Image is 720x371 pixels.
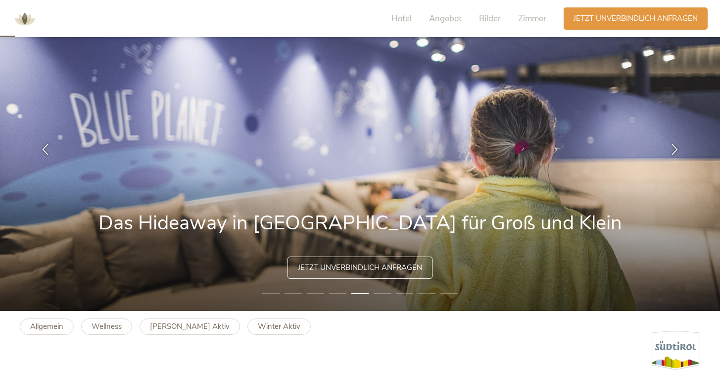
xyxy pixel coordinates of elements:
span: Angebot [429,13,462,24]
span: Zimmer [518,13,546,24]
b: Winter Aktiv [258,321,300,331]
a: AMONTI & LUNARIS Wellnessresort [10,15,40,22]
span: Jetzt unverbindlich anfragen [574,13,698,24]
a: Allgemein [20,318,74,335]
img: Südtirol [651,331,700,370]
b: Allgemein [30,321,63,331]
img: AMONTI & LUNARIS Wellnessresort [10,4,40,34]
b: Wellness [92,321,122,331]
a: Winter Aktiv [247,318,311,335]
a: Wellness [81,318,132,335]
span: Hotel [391,13,412,24]
b: [PERSON_NAME] Aktiv [150,321,230,331]
a: [PERSON_NAME] Aktiv [140,318,240,335]
span: Bilder [479,13,501,24]
span: Jetzt unverbindlich anfragen [298,263,422,273]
